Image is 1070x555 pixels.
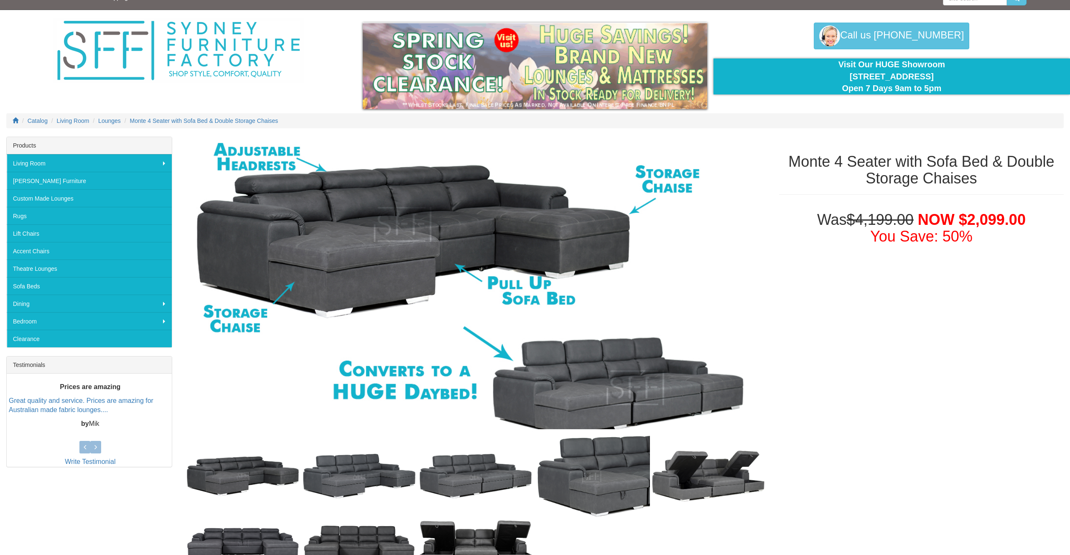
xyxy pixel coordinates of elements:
span: NOW $2,099.00 [918,211,1026,228]
a: Dining [7,295,172,312]
a: Catalog [28,117,48,124]
a: Clearance [7,330,172,347]
a: Living Room [57,117,89,124]
a: [PERSON_NAME] Furniture [7,172,172,189]
img: spring-sale.gif [363,23,707,109]
h1: Monte 4 Seater with Sofa Bed & Double Storage Chaises [779,153,1064,186]
h1: Was [779,211,1064,244]
b: by [81,420,89,428]
a: Custom Made Lounges [7,189,172,207]
div: Testimonials [7,356,172,374]
div: Visit Our HUGE Showroom [STREET_ADDRESS] Open 7 Days 9am to 5pm [720,59,1064,94]
img: Sydney Furniture Factory [53,18,304,83]
a: Lounges [98,117,121,124]
p: Mik [9,420,172,429]
a: Rugs [7,207,172,224]
a: Write Testimonial [65,458,115,465]
b: Prices are amazing [60,383,120,390]
div: Products [7,137,172,154]
a: Theatre Lounges [7,260,172,277]
a: Great quality and service. Prices are amazing for Australian made fabric lounges.... [9,397,153,414]
a: Accent Chairs [7,242,172,260]
a: Living Room [7,154,172,172]
font: You Save: 50% [870,228,973,245]
a: Bedroom [7,312,172,330]
a: Lift Chairs [7,224,172,242]
a: Monte 4 Seater with Sofa Bed & Double Storage Chaises [130,117,278,124]
a: Sofa Beds [7,277,172,295]
del: $4,199.00 [847,211,914,228]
